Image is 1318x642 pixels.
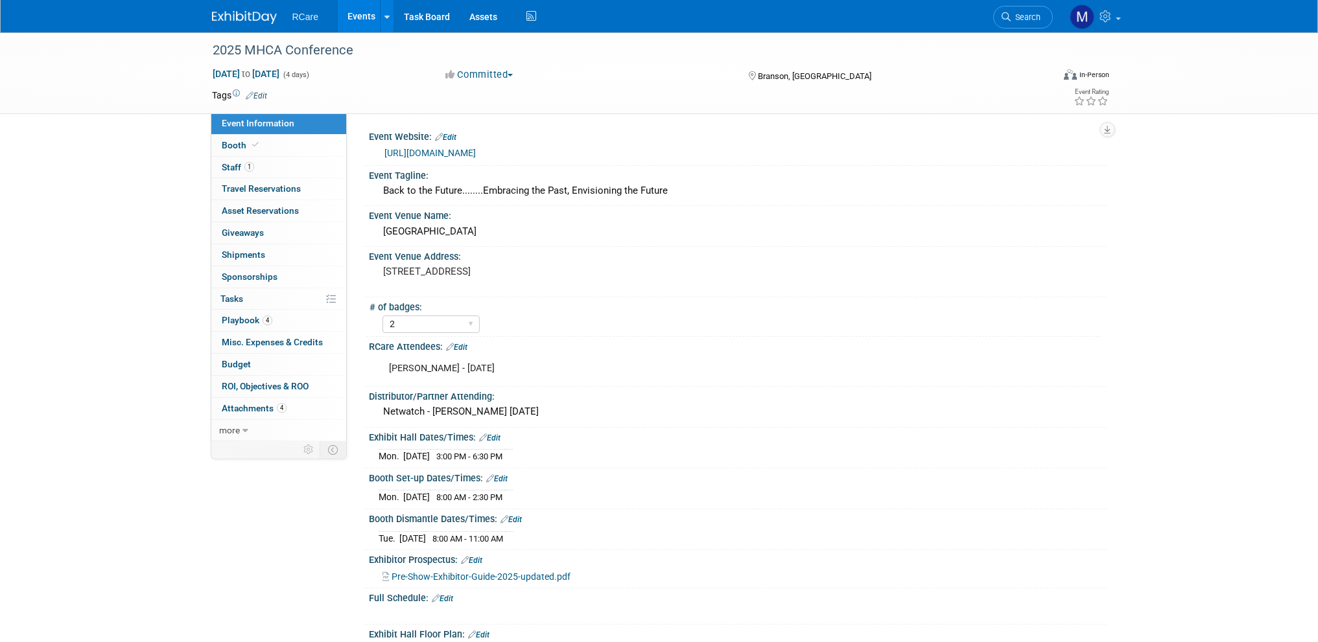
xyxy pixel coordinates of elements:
div: Event Website: [369,127,1107,144]
a: Event Information [211,113,346,134]
a: Staff1 [211,157,346,178]
a: Sponsorships [211,266,346,288]
div: Exhibitor Prospectus: [369,550,1107,567]
div: Full Schedule: [369,588,1107,605]
span: 4 [263,315,272,325]
span: 8:00 AM - 2:30 PM [436,492,502,502]
div: Netwatch - [PERSON_NAME] [DATE] [379,402,1097,422]
div: [GEOGRAPHIC_DATA] [379,222,1097,242]
a: Asset Reservations [211,200,346,222]
a: Edit [461,556,482,565]
div: Back to the Future........Embracing the Past, Envisioning the Future [379,181,1097,201]
img: Mike Andolina [1070,5,1094,29]
span: Travel Reservations [222,183,301,194]
div: Event Venue Address: [369,247,1107,263]
a: Tasks [211,288,346,310]
span: to [240,69,252,79]
button: Committed [441,68,518,82]
span: Playbook [222,315,272,325]
span: more [219,425,240,435]
a: Edit [468,630,489,639]
td: [DATE] [403,450,430,463]
i: Booth reservation complete [252,141,259,148]
img: Format-Inperson.png [1064,69,1077,80]
span: 4 [277,403,287,413]
div: # of badges: [370,297,1101,314]
div: Event Venue Name: [369,206,1107,222]
td: Toggle Event Tabs [320,441,346,458]
a: Attachments4 [211,398,346,419]
span: Sponsorships [222,271,277,282]
span: Attachments [222,403,287,413]
a: Budget [211,354,346,375]
span: [DATE] [DATE] [212,68,280,80]
td: [DATE] [403,490,430,504]
a: Booth [211,135,346,156]
span: 1 [244,162,254,172]
a: ROI, Objectives & ROO [211,376,346,397]
span: RCare [292,12,318,22]
span: Giveaways [222,227,264,238]
span: 3:00 PM - 6:30 PM [436,452,502,461]
a: [URL][DOMAIN_NAME] [384,148,476,158]
span: Branson, [GEOGRAPHIC_DATA] [758,71,871,81]
span: Misc. Expenses & Credits [222,337,323,347]
td: Tags [212,89,267,102]
a: Edit [432,594,453,603]
div: 2025 MHCA Conference [208,39,1033,62]
img: ExhibitDay [212,11,277,24]
a: Edit [479,433,500,442]
td: Tue. [379,531,399,545]
span: ROI, Objectives & ROO [222,381,309,391]
a: Edit [246,91,267,100]
a: Shipments [211,244,346,266]
div: Distributor/Partner Attending: [369,387,1107,403]
a: Edit [500,515,522,524]
a: Edit [486,474,508,483]
a: Misc. Expenses & Credits [211,332,346,353]
span: Staff [222,162,254,172]
span: (4 days) [282,71,309,79]
td: Mon. [379,490,403,504]
a: Edit [435,133,456,142]
pre: [STREET_ADDRESS] [383,266,662,277]
span: Tasks [220,293,243,304]
a: Travel Reservations [211,178,346,200]
a: Edit [446,343,467,352]
div: Exhibit Hall Dates/Times: [369,428,1107,444]
a: Giveaways [211,222,346,244]
div: Exhibit Hall Floor Plan: [369,625,1107,641]
div: Event Rating [1074,89,1109,95]
td: [DATE] [399,531,426,545]
div: Booth Dismantle Dates/Times: [369,509,1107,526]
span: Shipments [222,249,265,260]
span: Search [1011,12,1041,22]
a: Pre-Show-Exhibitor-Guide-2025-updated.pdf [382,571,571,582]
span: 8:00 AM - 11:00 AM [432,534,503,544]
a: Playbook4 [211,310,346,331]
td: Mon. [379,450,403,463]
td: Personalize Event Tab Strip [298,441,320,458]
a: more [211,420,346,441]
div: Booth Set-up Dates/Times: [369,468,1107,485]
div: In-Person [1079,70,1109,80]
a: Search [993,6,1053,29]
span: Event Information [222,118,294,128]
div: Event Format [976,67,1110,87]
div: [PERSON_NAME] - [DATE] [380,356,964,382]
span: Booth [222,140,261,150]
div: Event Tagline: [369,166,1107,182]
span: Pre-Show-Exhibitor-Guide-2025-updated.pdf [392,571,571,582]
span: Budget [222,359,251,369]
div: RCare Attendees: [369,337,1107,354]
span: Asset Reservations [222,205,299,216]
